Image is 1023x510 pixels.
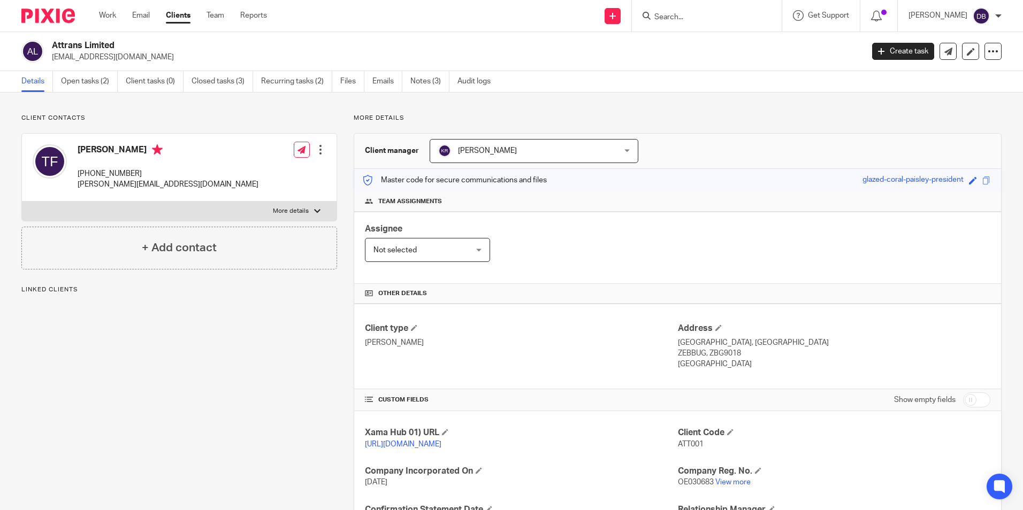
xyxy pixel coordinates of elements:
[894,395,956,405] label: Show empty fields
[715,478,751,486] a: View more
[365,478,387,486] span: [DATE]
[365,466,677,477] h4: Company Incorporated On
[678,359,990,369] p: [GEOGRAPHIC_DATA]
[365,441,441,448] a: [URL][DOMAIN_NAME]
[273,207,309,215] p: More details
[365,427,677,438] h4: Xama Hub 01) URL
[365,323,677,334] h4: Client type
[678,348,990,359] p: ZEBBUG, ZBG9018
[365,145,419,156] h3: Client manager
[354,114,1002,122] p: More details
[372,71,402,92] a: Emails
[410,71,449,92] a: Notes (3)
[61,71,118,92] a: Open tasks (2)
[909,10,967,21] p: [PERSON_NAME]
[132,10,150,21] a: Email
[99,10,116,21] a: Work
[438,144,451,157] img: svg%3E
[142,239,217,256] h4: + Add contact
[378,289,427,298] span: Other details
[365,225,402,233] span: Assignee
[52,40,695,51] h2: Attrans Limited
[378,197,442,206] span: Team assignments
[362,175,547,186] p: Master code for secure communications and files
[678,323,990,334] h4: Address
[21,285,337,294] p: Linked clients
[78,144,258,158] h4: [PERSON_NAME]
[678,337,990,348] p: [GEOGRAPHIC_DATA], [GEOGRAPHIC_DATA]
[33,144,67,179] img: svg%3E
[973,7,990,25] img: svg%3E
[126,71,184,92] a: Client tasks (0)
[872,43,934,60] a: Create task
[678,441,704,448] span: ATT001
[678,466,990,477] h4: Company Reg. No.
[340,71,364,92] a: Files
[21,9,75,23] img: Pixie
[78,168,258,179] p: [PHONE_NUMBER]
[78,179,258,190] p: [PERSON_NAME][EMAIL_ADDRESS][DOMAIN_NAME]
[678,427,990,438] h4: Client Code
[653,13,750,22] input: Search
[373,246,417,254] span: Not selected
[21,114,337,122] p: Client contacts
[21,40,44,63] img: svg%3E
[192,71,253,92] a: Closed tasks (3)
[240,10,267,21] a: Reports
[457,71,499,92] a: Audit logs
[207,10,224,21] a: Team
[365,337,677,348] p: [PERSON_NAME]
[862,174,964,187] div: glazed-coral-paisley-president
[21,71,53,92] a: Details
[152,144,163,155] i: Primary
[52,52,856,63] p: [EMAIL_ADDRESS][DOMAIN_NAME]
[261,71,332,92] a: Recurring tasks (2)
[458,147,517,154] span: [PERSON_NAME]
[166,10,190,21] a: Clients
[808,12,849,19] span: Get Support
[678,478,714,486] span: OE030683
[365,396,677,404] h4: CUSTOM FIELDS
